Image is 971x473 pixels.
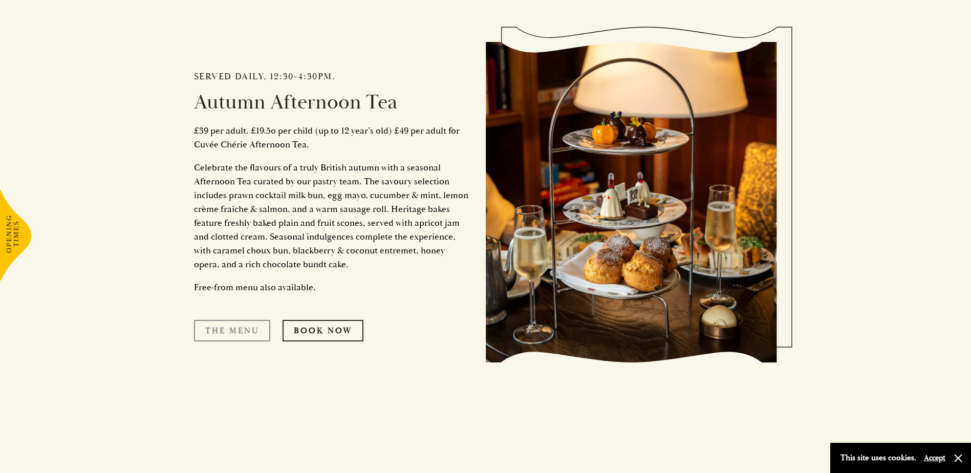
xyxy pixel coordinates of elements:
h2: Autumn Afternoon Tea [194,90,470,115]
a: The Menu [194,320,270,341]
p: Celebrate the flavours of a truly British autumn with a seasonal Afternoon Tea curated by our pas... [194,161,470,271]
p: This site uses cookies. [840,450,916,465]
a: Book Now [283,320,363,341]
button: Close and accept [953,453,963,463]
p: Free-from menu also available. [194,281,470,294]
p: £39 per adult. £19.5o per child (up to 12 year’s old) £49 per adult for Cuvée Chérie Afternoon Tea. [194,124,470,152]
h2: Served daily, 12:30-4:30pm. [194,71,470,82]
button: Accept [924,453,945,463]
